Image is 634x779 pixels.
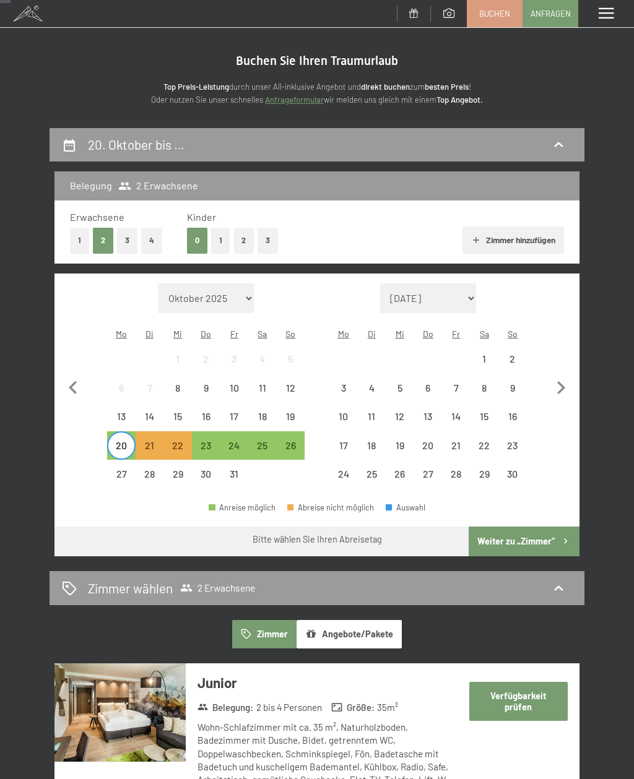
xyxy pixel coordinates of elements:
[480,329,489,339] abbr: Samstag
[423,329,433,339] abbr: Donnerstag
[285,329,295,339] abbr: Sonntag
[193,469,219,495] div: 30
[387,469,413,495] div: 26
[258,329,267,339] abbr: Samstag
[415,411,441,437] div: 13
[88,137,185,152] h2: 20. Oktober bis …
[220,402,248,431] div: Fri Oct 17 2025
[248,402,277,431] div: Abreise nicht möglich
[117,228,137,253] button: 3
[165,354,191,380] div: 1
[137,411,163,437] div: 14
[386,374,414,402] div: Abreise nicht möglich
[220,460,248,489] div: Fri Oct 31 2025
[198,701,254,714] strong: Belegung :
[277,402,305,431] div: Abreise nicht möglich
[163,374,192,402] div: Abreise nicht möglich
[329,402,358,431] div: Abreise nicht möglich
[220,374,248,402] div: Fri Oct 10 2025
[498,431,527,460] div: Sun Nov 23 2025
[108,441,134,467] div: 20
[163,460,192,489] div: Wed Oct 29 2025
[442,460,471,489] div: Fri Nov 28 2025
[498,431,527,460] div: Abreise nicht möglich
[107,431,136,460] div: Mon Oct 20 2025
[192,345,220,373] div: Thu Oct 02 2025
[141,228,162,253] button: 4
[386,460,414,489] div: Abreise nicht möglich
[396,329,404,339] abbr: Mittwoch
[443,383,469,409] div: 7
[163,402,192,431] div: Wed Oct 15 2025
[471,431,499,460] div: Abreise nicht möglich
[192,460,220,489] div: Thu Oct 30 2025
[163,82,229,92] strong: Top Preis-Leistung
[70,228,89,253] button: 1
[250,383,276,409] div: 11
[230,329,238,339] abbr: Freitag
[498,345,527,373] div: Sun Nov 02 2025
[442,402,471,431] div: Fri Nov 14 2025
[377,701,398,714] span: 35 m²
[358,441,384,467] div: 18
[471,402,499,431] div: Abreise nicht möglich
[278,383,304,409] div: 12
[329,431,358,460] div: Mon Nov 17 2025
[163,345,192,373] div: Wed Oct 01 2025
[500,411,526,437] div: 16
[192,374,220,402] div: Abreise nicht möglich
[277,431,305,460] div: Abreise möglich
[471,431,499,460] div: Sat Nov 22 2025
[442,374,471,402] div: Fri Nov 07 2025
[277,345,305,373] div: Sun Oct 05 2025
[329,374,358,402] div: Mon Nov 03 2025
[498,402,527,431] div: Sun Nov 16 2025
[192,345,220,373] div: Abreise nicht möglich
[287,504,374,512] div: Abreise nicht möglich
[331,701,375,714] strong: Größe :
[471,402,499,431] div: Sat Nov 15 2025
[192,402,220,431] div: Thu Oct 16 2025
[173,329,182,339] abbr: Mittwoch
[472,469,498,495] div: 29
[277,345,305,373] div: Abreise nicht möglich
[386,504,425,512] div: Auswahl
[93,228,113,253] button: 2
[107,460,136,489] div: Abreise nicht möglich
[108,469,134,495] div: 27
[118,179,198,192] span: 2 Erwachsene
[70,211,124,223] span: Erwachsene
[358,411,384,437] div: 11
[472,411,498,437] div: 15
[277,374,305,402] div: Sun Oct 12 2025
[386,374,414,402] div: Wed Nov 05 2025
[425,82,469,92] strong: besten Preis
[192,460,220,489] div: Abreise nicht möglich
[415,469,441,495] div: 27
[54,663,186,762] img: mss_renderimg.php
[220,431,248,460] div: Abreise möglich
[220,460,248,489] div: Abreise nicht möglich
[442,431,471,460] div: Fri Nov 21 2025
[472,441,498,467] div: 22
[220,402,248,431] div: Abreise nicht möglich
[329,460,358,489] div: Abreise nicht möglich
[165,383,191,409] div: 8
[277,374,305,402] div: Abreise nicht möglich
[414,431,443,460] div: Abreise nicht möglich
[442,431,471,460] div: Abreise nicht möglich
[443,411,469,437] div: 14
[108,383,134,409] div: 6
[248,374,277,402] div: Sat Oct 11 2025
[107,431,136,460] div: Abreise möglich
[357,374,386,402] div: Tue Nov 04 2025
[329,374,358,402] div: Abreise nicht möglich
[248,431,277,460] div: Abreise möglich
[523,1,578,27] a: Anfragen
[278,441,304,467] div: 26
[414,374,443,402] div: Thu Nov 06 2025
[163,431,192,460] div: Wed Oct 22 2025
[472,383,498,409] div: 8
[357,402,386,431] div: Abreise nicht möglich
[256,701,322,714] span: 2 bis 4 Personen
